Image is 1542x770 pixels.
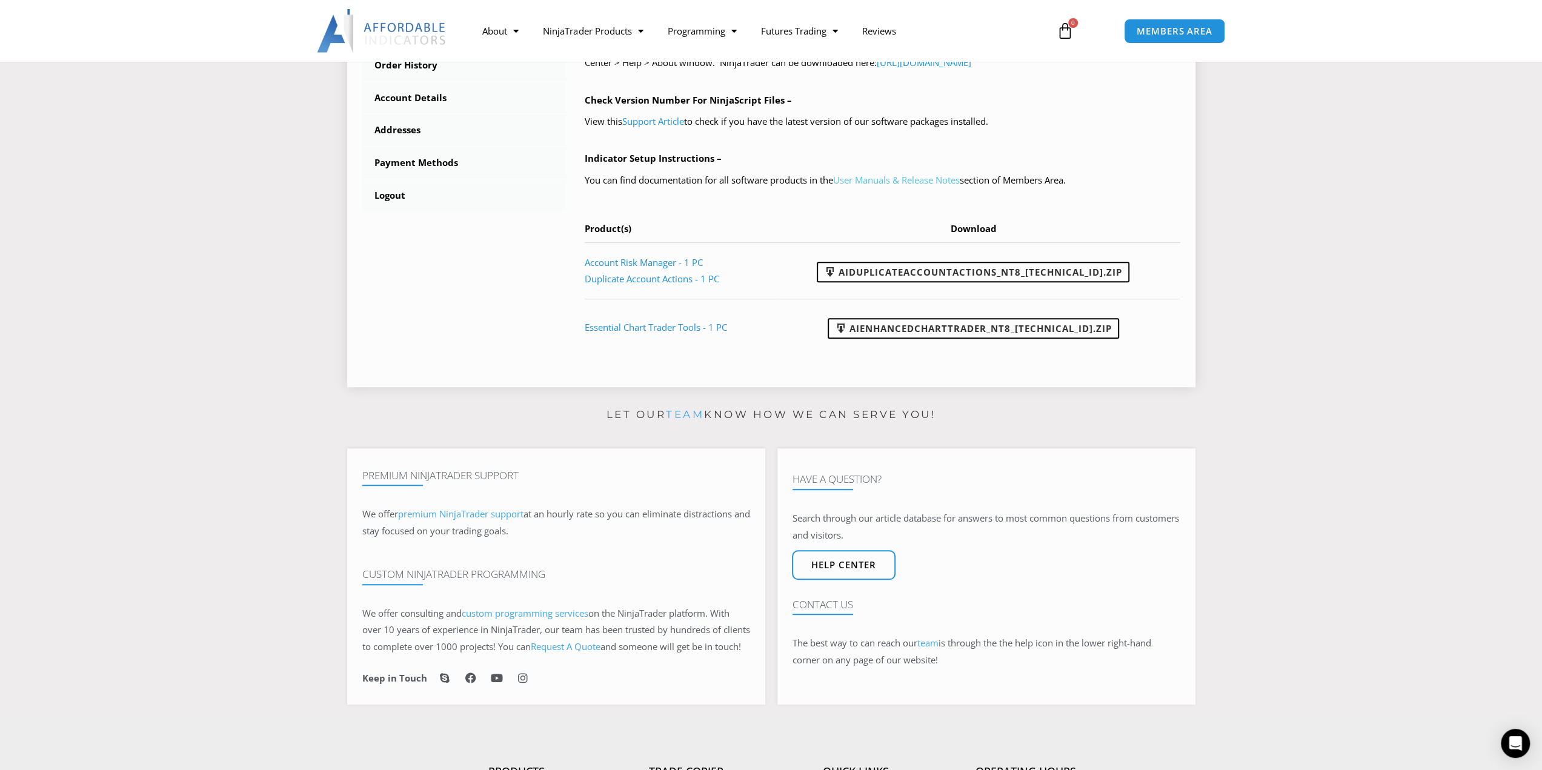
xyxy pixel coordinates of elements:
a: Account Risk Manager - 1 PC [585,256,703,268]
a: Futures Trading [748,17,849,45]
a: premium NinjaTrader support [398,508,523,520]
h4: Contact Us [793,599,1180,611]
p: Let our know how we can serve you! [347,405,1195,425]
p: The best way to can reach our is through the the help icon in the lower right-hand corner on any ... [793,635,1180,669]
a: [URL][DOMAIN_NAME] [877,56,971,68]
p: Search through our article database for answers to most common questions from customers and visit... [793,510,1180,544]
a: Programming [655,17,748,45]
a: Addresses [362,115,567,146]
a: Payment Methods [362,147,567,179]
a: AIDuplicateAccountActions_NT8_[TECHNICAL_ID].zip [817,262,1129,282]
a: Essential Chart Trader Tools - 1 PC [585,321,727,333]
a: Support Article [622,115,684,127]
h4: Have A Question? [793,473,1180,485]
span: Download [951,222,997,234]
p: You can find documentation for all software products in the section of Members Area. [585,172,1180,189]
a: team [666,408,704,420]
span: Help center [811,560,876,569]
span: at an hourly rate so you can eliminate distractions and stay focused on your trading goals. [362,508,750,537]
a: Reviews [849,17,908,45]
img: LogoAI | Affordable Indicators – NinjaTrader [317,9,447,53]
a: Help center [792,550,896,580]
a: NinjaTrader Products [531,17,655,45]
h4: Custom NinjaTrader Programming [362,568,750,580]
a: Order History [362,50,567,81]
a: Duplicate Account Actions - 1 PC [585,273,719,285]
a: Account Details [362,82,567,114]
a: 0 [1039,13,1092,48]
h4: Premium NinjaTrader Support [362,470,750,482]
a: MEMBERS AREA [1124,19,1225,44]
span: MEMBERS AREA [1137,27,1212,36]
b: Indicator Setup Instructions – [585,152,722,164]
a: AIEnhancedChartTrader_NT8_[TECHNICAL_ID].zip [828,318,1119,339]
nav: Menu [470,17,1042,45]
span: We offer [362,508,398,520]
p: View this to check if you have the latest version of our software packages installed. [585,113,1180,130]
span: We offer consulting and [362,607,588,619]
a: Request A Quote [531,640,600,652]
a: custom programming services [462,607,588,619]
a: team [917,637,939,649]
a: About [470,17,531,45]
h6: Keep in Touch [362,672,427,684]
b: Check Version Number For NinjaScript Files – [585,94,792,106]
a: Logout [362,180,567,211]
span: 0 [1068,18,1078,28]
a: User Manuals & Release Notes [833,174,960,186]
span: Product(s) [585,222,631,234]
div: Open Intercom Messenger [1501,729,1530,758]
span: on the NinjaTrader platform. With over 10 years of experience in NinjaTrader, our team has been t... [362,607,750,653]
